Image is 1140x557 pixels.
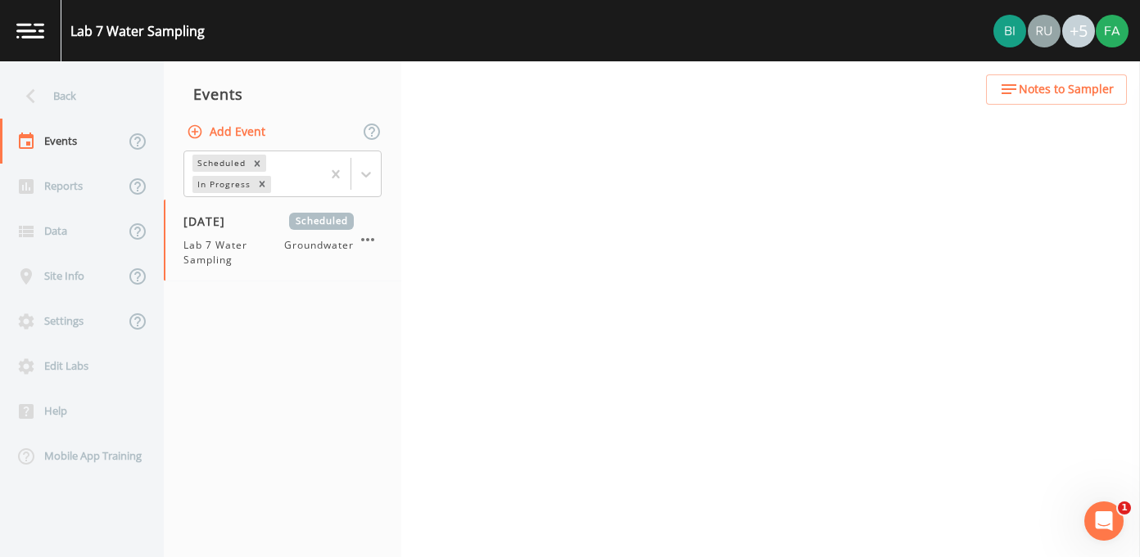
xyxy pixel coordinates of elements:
[192,176,253,193] div: In Progress
[1118,501,1131,514] span: 1
[164,200,401,281] a: [DATE]ScheduledLab 7 Water SamplingGroundwater
[183,213,237,230] span: [DATE]
[986,74,1127,105] button: Notes to Sampler
[164,74,401,115] div: Events
[1062,15,1095,47] div: +5
[993,15,1027,47] div: Bill Henderson
[248,155,266,172] div: Remove Scheduled
[1084,501,1124,541] iframe: Intercom live chat
[289,213,354,230] span: Scheduled
[183,117,272,147] button: Add Event
[284,238,354,267] span: Groundwater
[253,176,271,193] div: Remove In Progress
[192,155,248,172] div: Scheduled
[70,21,205,41] div: Lab 7 Water Sampling
[1027,15,1061,47] div: Russell Schindler
[1096,15,1129,47] img: 1b67c55f222d68b3a5c2959b3720b5cd
[993,15,1026,47] img: 5c24c38e1904495c635dfbe8a266ce11
[183,238,284,267] span: Lab 7 Water Sampling
[1028,15,1061,47] img: a5c06d64ce99e847b6841ccd0307af82
[1019,79,1114,100] span: Notes to Sampler
[16,23,44,38] img: logo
